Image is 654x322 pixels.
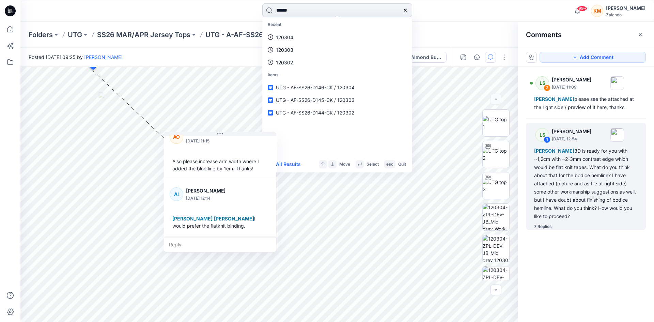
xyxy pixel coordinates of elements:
div: Also please increase arm width where I added the blue line by 1cm. Thanks! [170,155,270,175]
p: esc [386,161,393,168]
a: 120303 [264,44,411,56]
a: [PERSON_NAME] [84,54,123,60]
a: Folders [29,30,53,40]
img: UTG top 2 [483,147,509,162]
div: 3D is ready for you with ~1,2cm with ~2-3mm contrast edge which would be flat knit tapes. What do... [534,147,638,220]
p: Quit [398,161,406,168]
div: [PERSON_NAME] [606,4,645,12]
p: 120302 [276,59,293,66]
span: UTG - AF-SS26-D146-CK / 120304 [276,85,355,90]
p: [DATE] 12:14 [186,195,242,202]
p: 120304 [276,34,293,41]
p: Recent [264,18,411,31]
a: UTG - AF-SS26-D145-CK / 120303 [264,94,411,106]
img: 120304-ZPL-DEV-JB_Mid grey_Workmanship illustrations (22) [483,204,509,230]
span: Posted [DATE] 09:25 by [29,53,123,61]
div: I would prefer the flatknit binding. [170,212,270,232]
button: Almond Buff / Cappuccino [399,52,447,63]
button: Add Comment [540,52,646,63]
button: Details [471,52,482,63]
p: [PERSON_NAME] [552,127,591,136]
a: UTG - AF-SS26-D144-CK / 120302 [264,106,411,119]
p: 120303 [276,46,293,53]
div: Almond Buff / Cappuccino [411,53,442,61]
span: UTG - AF-SS26-D145-CK / 120303 [276,97,355,103]
a: UTG - AF-SS26-D146-CK / 120304 [264,81,411,94]
p: Move [339,161,350,168]
div: AI [170,187,183,201]
span: [PERSON_NAME] [534,148,574,154]
div: please see the attached at the right side / preview of it here, thanks [534,95,638,111]
p: UTG - A-AF-SS26- D123-CK / 120275 [205,30,327,40]
p: Items [264,69,411,81]
p: [DATE] 11:09 [552,84,591,91]
h2: Comments [526,31,562,39]
div: Zalando [606,12,645,17]
div: LS [535,76,549,90]
p: [PERSON_NAME] [552,76,591,84]
a: UTG [68,30,82,40]
p: Select [367,161,379,168]
span: 99+ [577,6,587,11]
span: [PERSON_NAME] [172,216,213,221]
img: 120304-ZPL-DEV-JB_Mid grey_120304 patterns [483,235,509,262]
img: UTG top 1 [483,116,509,130]
div: KM [591,5,603,17]
div: 7 Replies [534,223,552,230]
button: All Results [268,160,305,168]
img: UTG top 3 [483,179,509,193]
a: SS26 MAR/APR Jersey Tops [97,30,190,40]
div: Reply [164,237,276,252]
p: [DATE] 12:54 [552,136,591,142]
span: [PERSON_NAME] [214,216,254,221]
div: LS [535,128,549,142]
p: [PERSON_NAME] [186,187,242,195]
a: 120304 [264,31,411,44]
a: 120302 [264,56,411,69]
div: AO [170,130,183,144]
span: [PERSON_NAME] [534,96,574,102]
div: 1 [544,136,550,143]
span: UTG - AF-SS26-D144-CK / 120302 [276,110,354,116]
div: 2 [544,85,550,91]
img: 120304-ZPL-DEV-JB_Mid grey_120304 MC [483,266,509,293]
p: [DATE] 11:15 [186,138,242,144]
